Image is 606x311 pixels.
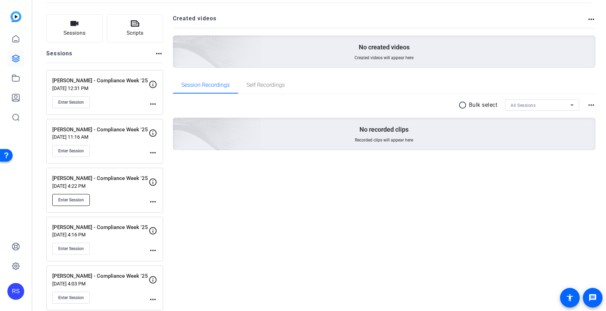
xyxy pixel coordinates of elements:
[247,82,285,88] span: Self Recordings
[355,137,413,143] span: Recorded clips will appear here
[149,198,157,206] mat-icon: more_horiz
[46,14,103,42] button: Sessions
[52,134,149,140] p: [DATE] 11:16 AM
[11,11,21,22] img: blue-gradient.svg
[52,96,90,108] button: Enter Session
[107,14,163,42] button: Scripts
[58,148,84,154] span: Enter Session
[355,55,413,61] span: Created videos will appear here
[52,232,149,237] p: [DATE] 4:16 PM
[52,77,149,85] p: [PERSON_NAME] - Compliance Week '25
[149,295,157,304] mat-icon: more_horiz
[588,293,597,302] mat-icon: message
[52,194,90,206] button: Enter Session
[58,295,84,300] span: Enter Session
[359,43,410,51] p: No created videos
[587,101,595,109] mat-icon: more_horiz
[359,125,409,134] p: No recorded clips
[149,148,157,157] mat-icon: more_horiz
[52,126,149,134] p: [PERSON_NAME] - Compliance Week '25
[566,293,574,302] mat-icon: accessibility
[127,29,143,37] span: Scripts
[52,272,149,280] p: [PERSON_NAME] - Compliance Week '25
[52,174,149,182] p: [PERSON_NAME] - Compliance Week '25
[52,145,90,157] button: Enter Session
[469,101,498,109] p: Bulk select
[58,197,84,203] span: Enter Session
[58,246,84,251] span: Enter Session
[52,292,90,304] button: Enter Session
[63,29,86,37] span: Sessions
[52,243,90,255] button: Enter Session
[58,99,84,105] span: Enter Session
[46,49,73,63] h2: Sessions
[458,101,469,109] mat-icon: radio_button_unchecked
[52,281,149,286] p: [DATE] 4:03 PM
[587,15,595,23] mat-icon: more_horiz
[181,82,230,88] span: Session Recordings
[511,103,536,108] span: All Sessions
[52,223,149,231] p: [PERSON_NAME] - Compliance Week '25
[94,48,262,200] img: embarkstudio-empty-session.png
[149,246,157,255] mat-icon: more_horiz
[7,283,24,300] div: RS
[52,183,149,189] p: [DATE] 4:22 PM
[173,14,587,28] h2: Created videos
[155,49,163,58] mat-icon: more_horiz
[149,100,157,108] mat-icon: more_horiz
[52,85,149,91] p: [DATE] 12:31 PM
